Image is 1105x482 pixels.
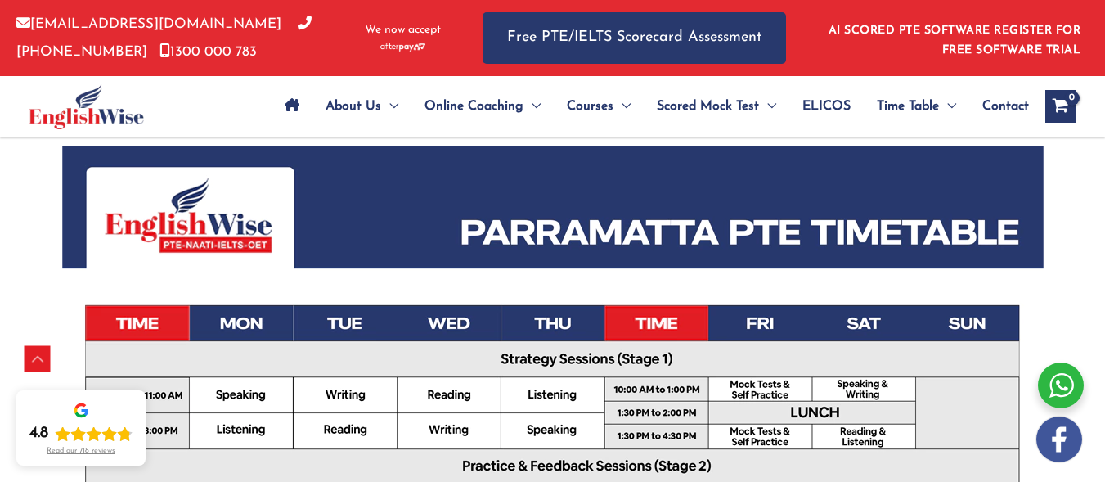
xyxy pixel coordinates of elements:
[1045,90,1076,123] a: View Shopping Cart, empty
[424,78,523,135] span: Online Coaching
[381,78,398,135] span: Menu Toggle
[29,424,48,444] div: 4.8
[554,78,644,135] a: CoursesMenu Toggle
[789,78,864,135] a: ELICOS
[272,78,1029,135] nav: Site Navigation: Main Menu
[29,84,144,129] img: cropped-ew-logo
[159,45,257,59] a: 1300 000 783
[29,424,133,444] div: Rating: 4.8 out of 5
[759,78,776,135] span: Menu Toggle
[982,78,1029,135] span: Contact
[567,78,613,135] span: Courses
[326,78,381,135] span: About Us
[613,78,631,135] span: Menu Toggle
[829,25,1081,56] a: AI SCORED PTE SOFTWARE REGISTER FOR FREE SOFTWARE TRIAL
[1036,417,1082,462] img: white-facebook.png
[819,11,1089,65] aside: Header Widget 1
[16,17,312,58] a: [PHONE_NUMBER]
[939,78,956,135] span: Menu Toggle
[802,78,851,135] span: ELICOS
[969,78,1029,135] a: Contact
[644,78,789,135] a: Scored Mock TestMenu Toggle
[380,43,425,52] img: Afterpay-Logo
[657,78,759,135] span: Scored Mock Test
[16,17,281,31] a: [EMAIL_ADDRESS][DOMAIN_NAME]
[877,78,939,135] span: Time Table
[312,78,411,135] a: About UsMenu Toggle
[864,78,969,135] a: Time TableMenu Toggle
[365,22,441,38] span: We now accept
[483,12,786,64] a: Free PTE/IELTS Scorecard Assessment
[523,78,541,135] span: Menu Toggle
[411,78,554,135] a: Online CoachingMenu Toggle
[47,447,115,456] div: Read our 718 reviews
